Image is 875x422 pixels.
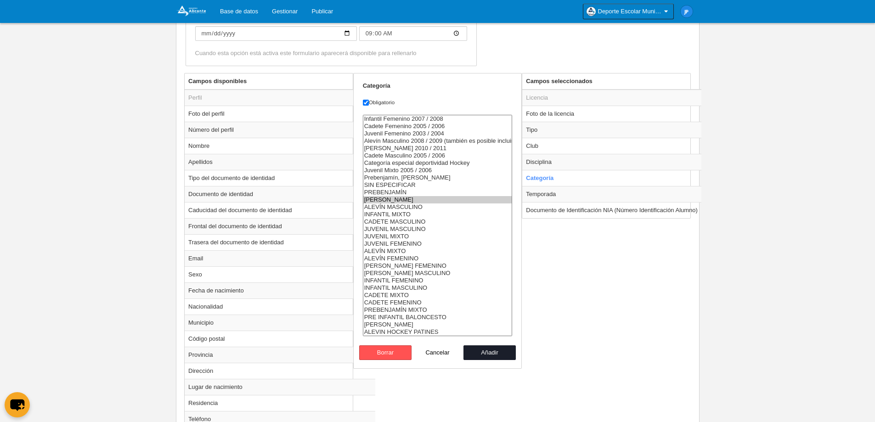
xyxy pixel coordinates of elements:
[363,218,512,225] option: CADETE MASCULINO
[363,314,512,321] option: PRE INFANTIL BALONCESTO
[681,6,693,17] img: c2l6ZT0zMHgzMCZmcz05JnRleHQ9SlAmYmc9MWU4OGU1.png
[185,315,375,331] td: Municipio
[363,211,512,218] option: INFANTIL MIXTO
[185,90,375,106] td: Perfil
[522,122,701,138] td: Tipo
[185,379,375,395] td: Lugar de nacimiento
[185,218,375,234] td: Frontal del documento de identidad
[195,26,357,41] input: Fecha de fin
[185,331,375,347] td: Código postal
[185,106,375,122] td: Foto del perfil
[185,282,375,298] td: Fecha de nacimiento
[363,100,369,106] input: Obligatorio
[185,298,375,315] td: Nacionalidad
[363,203,512,211] option: ALEVÍN MASCULINO
[522,90,701,106] td: Licencia
[363,255,512,262] option: ALEVÍN FEMENINO
[363,270,512,277] option: BENJAMÍN MASCULINO
[363,152,512,159] option: Cadete Masculino 2005 / 2006
[363,98,513,107] label: Obligatorio
[363,328,512,336] option: ALEVIN HOCKEY PATINES
[522,154,701,170] td: Disciplina
[363,306,512,314] option: PREBENJAMÍN MIXTO
[363,277,512,284] option: INFANTIL FEMENINO
[363,189,512,196] option: PREBENJAMÍN
[587,7,596,16] img: OawjjgO45JmU.30x30.jpg
[5,392,30,417] button: chat-button
[522,106,701,122] td: Foto de la licencia
[185,395,375,411] td: Residencia
[363,292,512,299] option: CADETE MIXTO
[363,262,512,270] option: BENJAMÍN FEMENINO
[363,82,390,89] strong: Categoría
[522,202,701,218] td: Documento de Identificación NIA (Número Identificación Alumno)
[185,234,375,250] td: Trasera del documento de identidad
[185,154,375,170] td: Apellidos
[363,248,512,255] option: ALEVÍN MIXTO
[185,250,375,266] td: Email
[363,233,512,240] option: JUVENIL MIXTO
[363,225,512,233] option: JUVENIL MASCULINO
[359,345,412,360] button: Borrar
[463,345,516,360] button: Añadir
[185,170,375,186] td: Tipo del documento de identidad
[363,130,512,137] option: Juvenil Femenino 2003 / 2004
[363,240,512,248] option: JUVENIL FEMENINO
[522,138,701,154] td: Club
[176,6,206,17] img: Deporte Escolar Municipal de Alicante
[185,73,375,90] th: Campos disponibles
[583,4,674,19] a: Deporte Escolar Municipal de [GEOGRAPHIC_DATA]
[522,186,701,202] td: Temporada
[359,26,467,41] input: Fecha de fin
[185,347,375,363] td: Provincia
[363,299,512,306] option: CADETE FEMENINO
[522,170,701,186] td: Categoría
[363,137,512,145] option: Alevín Masculino 2008 / 2009 (también es posible incluir benjamines del 2010 / 2011)
[598,7,662,16] span: Deporte Escolar Municipal de [GEOGRAPHIC_DATA]
[195,49,467,57] div: Cuando esta opción está activa este formulario aparecerá disponible para rellenarlo
[185,186,375,202] td: Documento de identidad
[363,115,512,123] option: Infantil Femenino 2007 / 2008
[185,363,375,379] td: Dirección
[522,73,701,90] th: Campos seleccionados
[363,145,512,152] option: Benjamín Masculino 2010 / 2011
[363,196,512,203] option: BENJAMÍN MIXTO
[185,138,375,154] td: Nombre
[363,181,512,189] option: SIN ESPECIFICAR
[185,202,375,218] td: Caducidad del documento de identidad
[363,321,512,328] option: BENJAMIN HOCKEY PATINES
[195,13,467,41] label: Fecha de fin
[363,159,512,167] option: Categoría especial deportividad Hockey
[185,122,375,138] td: Número del perfil
[363,123,512,130] option: Cadete Femenino 2005 / 2006
[363,167,512,174] option: Juvenil Mixto 2005 / 2006
[185,266,375,282] td: Sexo
[363,284,512,292] option: INFANTIL MASCULINO
[412,345,464,360] button: Cancelar
[363,174,512,181] option: Prebenjamín, Benjamín y Alevin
